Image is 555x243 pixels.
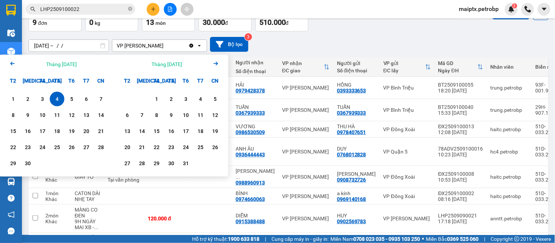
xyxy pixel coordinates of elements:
div: ĐX2509100008 [438,171,483,177]
div: ANH ÂU [236,146,275,152]
div: VP [PERSON_NAME] [117,42,164,49]
div: Số điện thoại [236,68,275,74]
sup: 3 [512,3,517,8]
div: 08:16 [DATE] [438,196,483,202]
div: Choose Thứ Hai, tháng 10 13 2025. It's available. [120,124,135,138]
div: T4 [35,73,50,88]
th: Toggle SortBy [380,57,435,77]
div: Choose Thứ Hai, tháng 09 22 2025. It's available. [6,140,20,155]
div: 4 [52,95,62,103]
div: Khác [45,196,67,202]
span: question-circle [8,195,15,202]
div: 22 [8,143,18,152]
button: plus [147,3,160,16]
div: Khác [45,177,67,183]
div: 6 [81,95,91,103]
div: Choose Thứ Năm, tháng 10 16 2025. It's available. [164,124,179,138]
div: Choose Thứ Bảy, tháng 10 25 2025. It's available. [193,140,208,155]
span: kg [95,20,100,26]
div: 20 [122,143,132,152]
div: Choose Chủ Nhật, tháng 10 19 2025. It's available. [208,124,222,138]
div: 12 [67,111,77,119]
div: ĐX2509100002 [438,190,483,196]
div: 10 [37,111,48,119]
span: message [8,228,15,235]
div: HẢI [236,82,275,88]
div: a kính [337,190,376,196]
div: NHẸ TAY [75,196,100,202]
span: ... [236,174,240,180]
div: 15:33 [DATE] [438,110,483,116]
div: 14 [96,111,106,119]
div: 78ADV2509100016 [438,146,483,152]
div: Choose Thứ Bảy, tháng 10 18 2025. It's available. [193,124,208,138]
div: Choose Thứ Hai, tháng 09 15 2025. It's available. [6,124,20,138]
div: VP Đồng Xoài [383,174,431,180]
div: Choose Thứ Ba, tháng 09 30 2025. It's available. [20,156,35,171]
input: Selected VP Minh Hưng. [164,42,165,49]
div: 8 [8,111,18,119]
div: Choose Thứ Ba, tháng 09 16 2025. It's available. [20,124,35,138]
div: 26 [67,143,77,152]
span: notification [8,211,15,218]
div: VP Bình Triệu [383,107,431,113]
div: 0908732726 [337,177,366,183]
span: món [155,20,166,26]
div: 10 [181,111,191,119]
div: HỒNG [337,82,376,88]
div: 1 món [45,190,67,196]
div: Choose Thứ Bảy, tháng 10 4 2025. It's available. [193,92,208,106]
div: 10:53 [DATE] [438,177,483,183]
div: VP [PERSON_NAME] [282,216,330,221]
th: Toggle SortBy [435,57,487,77]
div: Choose Thứ Bảy, tháng 10 11 2025. It's available. [193,108,208,122]
div: ĐC giao [282,68,324,73]
div: 8 [151,111,162,119]
div: 15 [151,127,162,136]
sup: 3 [245,33,252,41]
div: trung.petrobp [491,85,528,91]
span: copyright [514,236,520,242]
div: VP [PERSON_NAME] [282,149,330,155]
div: Choose Thứ Sáu, tháng 10 24 2025. It's available. [179,140,193,155]
div: 22 [151,143,162,152]
div: VP [PERSON_NAME] [383,216,431,221]
div: Choose Thứ Hai, tháng 10 20 2025. It's available. [120,140,135,155]
div: Choose Thứ Tư, tháng 10 15 2025. It's available. [149,124,164,138]
div: T7 [193,73,208,88]
div: Choose Chủ Nhật, tháng 09 14 2025. It's available. [94,108,108,122]
div: 23 [166,143,176,152]
strong: 0369 525 060 [447,236,479,242]
div: T7 [79,73,94,88]
div: 16 [166,127,176,136]
img: phone-icon [525,6,531,12]
div: 7 [137,111,147,119]
span: search [30,7,35,12]
div: Choose Thứ Ba, tháng 09 2 2025. It's available. [20,92,35,106]
span: file-add [168,7,173,12]
div: T2 [6,73,20,88]
div: Khác [45,219,67,224]
div: Choose Thứ Ba, tháng 09 9 2025. It's available. [20,108,35,122]
div: T2 [120,73,135,88]
svg: Arrow Right [211,59,220,68]
input: Tìm tên, số ĐT hoặc mã đơn [40,5,127,13]
div: 31 [181,159,191,168]
div: Choose Thứ Năm, tháng 10 30 2025. It's available. [164,156,179,171]
div: 0988960913 [236,180,265,186]
span: 9 [33,18,37,27]
th: Toggle SortBy [278,57,333,77]
div: 0986530509 [236,129,265,135]
div: Choose Thứ Sáu, tháng 09 26 2025. It's available. [64,140,79,155]
div: 0979428378 [236,88,265,94]
div: Choose Thứ Hai, tháng 09 8 2025. It's available. [6,108,20,122]
div: 120.000 đ [148,216,184,221]
div: Tháng [DATE] [46,61,77,68]
div: Choose Thứ Hai, tháng 09 29 2025. It's available. [6,156,20,171]
div: 0978407651 [337,129,366,135]
div: 17 [181,127,191,136]
div: GIẤY TỜ [75,174,100,180]
div: 17:18 [DATE] [438,219,483,224]
div: HUY [337,213,376,219]
div: Selected start date. Thứ Năm, tháng 09 4 2025. It's available. [50,92,64,106]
